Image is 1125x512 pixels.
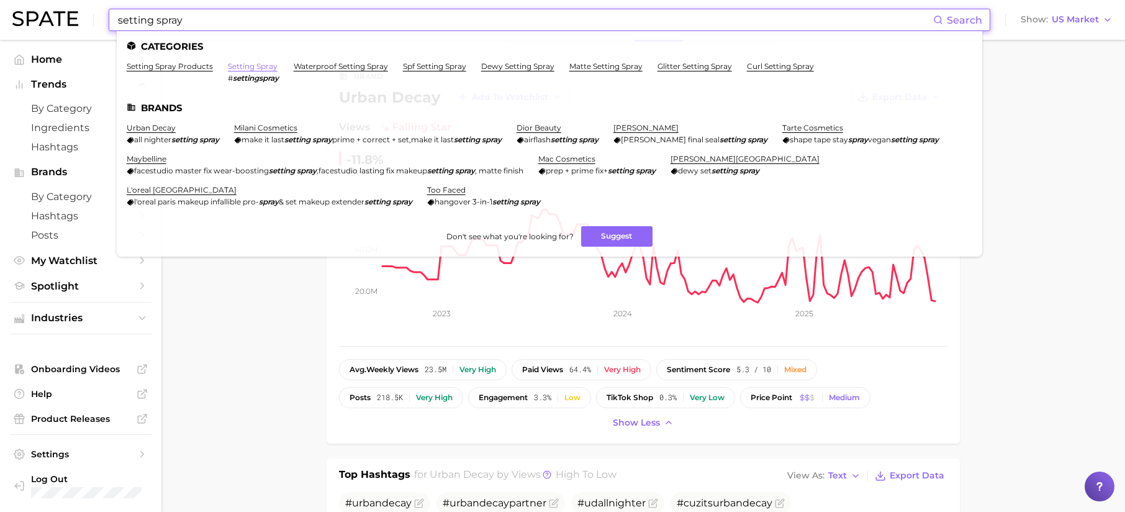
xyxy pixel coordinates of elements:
[446,232,574,241] span: Don't see what you're looking for?
[31,413,130,424] span: Product Releases
[569,365,591,374] span: 64.4%
[199,135,219,144] em: spray
[784,468,864,484] button: View AsText
[10,163,151,181] button: Brands
[127,41,972,52] li: Categories
[10,206,151,226] a: Hashtags
[868,135,891,144] span: vegan
[134,135,171,144] span: all nighter
[382,497,412,509] span: decay
[31,122,130,134] span: Ingredients
[234,135,502,144] div: ,
[134,166,269,175] span: facestudio master fix wear-boosting
[364,197,391,206] em: setting
[414,498,424,508] button: Flag as miscategorized or irrelevant
[339,467,410,485] h1: Top Hashtags
[538,154,595,163] a: mac cosmetics
[10,470,151,502] a: Log out. Currently logged in with e-mail danielle@spate.nyc.
[31,280,130,292] span: Spotlight
[403,62,466,71] a: spf setting spray
[751,393,792,402] span: price point
[31,79,130,90] span: Trends
[435,197,492,206] span: hangover 3-in-1
[31,449,130,460] span: Settings
[482,135,502,144] em: spray
[607,393,653,402] span: TikTok shop
[656,359,817,380] button: sentiment score5.3 / 10Mixed
[10,409,151,428] a: Product Releases
[259,197,279,206] em: spray
[678,166,712,175] span: dewy set
[31,363,130,375] span: Onboarding Videos
[481,62,554,71] a: dewy setting spray
[720,135,746,144] em: setting
[31,210,130,222] span: Hashtags
[430,469,494,480] span: urban decay
[1052,16,1099,23] span: US Market
[279,197,364,206] span: & set makeup extender
[10,226,151,245] a: Posts
[517,123,561,132] a: dior beauty
[468,387,591,408] button: engagement3.3%Low
[134,197,259,206] span: l'oreal paris makeup infallible pro-
[739,166,759,175] em: spray
[233,73,279,83] em: settingspray
[579,135,599,144] em: spray
[294,62,388,71] a: waterproof setting spray
[713,497,743,509] span: urban
[269,166,295,175] em: setting
[947,14,982,26] span: Search
[350,365,366,374] abbr: average
[352,497,382,509] span: urban
[416,393,453,402] div: Very high
[787,472,825,479] span: View As
[127,62,213,71] a: setting spray products
[12,11,78,26] img: SPATE
[31,255,130,267] span: My Watchlist
[319,166,427,175] span: facestudio lasting fix makeup
[171,135,197,144] em: setting
[31,313,130,324] span: Industries
[549,498,559,508] button: Flag as miscategorized or irrelevant
[492,197,518,206] em: setting
[433,309,451,318] tspan: 2023
[534,393,551,402] span: 3.3%
[10,75,151,94] button: Trends
[297,166,317,175] em: spray
[604,365,641,374] div: Very high
[228,73,233,83] span: #
[228,62,278,71] a: setting spray
[345,497,412,509] span: #
[414,467,617,485] h2: for by Views
[31,103,130,114] span: by Category
[284,135,310,144] em: setting
[10,99,151,118] a: by Category
[377,393,403,402] span: 218.5k
[736,365,771,374] span: 5.3 / 10
[551,135,577,144] em: setting
[775,498,785,508] button: Flag as miscategorized or irrelevant
[10,187,151,206] a: by Category
[31,191,130,203] span: by Category
[350,365,418,374] span: weekly views
[339,359,507,380] button: avg.weekly views23.5mVery high
[127,154,166,163] a: maybelline
[748,135,767,144] em: spray
[747,62,814,71] a: curl setting spray
[564,393,581,402] div: Low
[443,497,546,509] span: # partner
[31,473,142,485] span: Log Out
[608,166,634,175] em: setting
[848,135,868,144] em: spray
[546,166,608,175] span: prep + prime fix+
[355,286,377,296] tspan: 20.0m
[520,197,540,206] em: spray
[829,393,860,402] div: Medium
[10,251,151,270] a: My Watchlist
[1018,12,1116,28] button: ShowUS Market
[10,385,151,403] a: Help
[613,418,660,428] span: Show less
[10,50,151,69] a: Home
[117,9,933,30] input: Search here for a brand, industry, or ingredient
[10,118,151,137] a: Ingredients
